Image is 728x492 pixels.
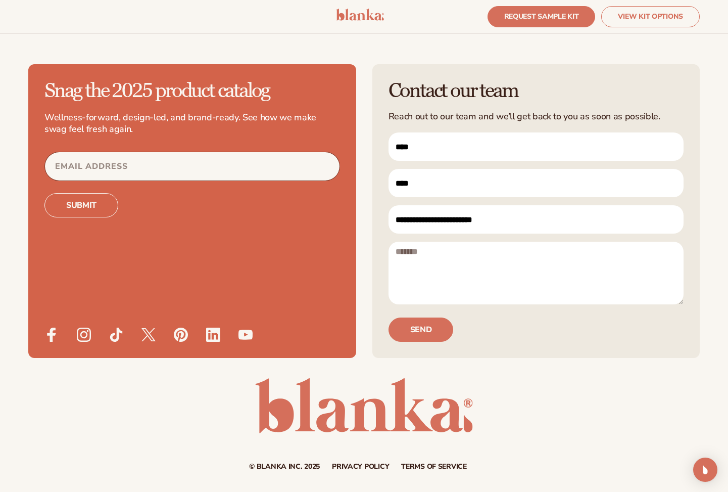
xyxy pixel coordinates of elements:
[249,462,320,471] small: © Blanka Inc. 2025
[44,112,340,136] p: Wellness-forward, design-led, and brand-ready. See how we make swag feel fresh again.
[389,111,684,122] p: Reach out to our team and we’ll get back to you as soon as possible.
[693,458,717,482] div: Open Intercom Messenger
[488,6,596,27] a: REQUEST SAMPLE KIT
[336,9,384,21] img: logo
[332,463,389,470] a: Privacy policy
[389,80,684,102] h2: Contact our team
[44,193,118,217] button: Subscribe
[601,6,700,27] a: VIEW KIT OPTIONS
[389,318,454,342] button: Send
[336,9,384,25] a: logo
[44,80,340,102] h2: Snag the 2025 product catalog
[401,463,467,470] a: Terms of service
